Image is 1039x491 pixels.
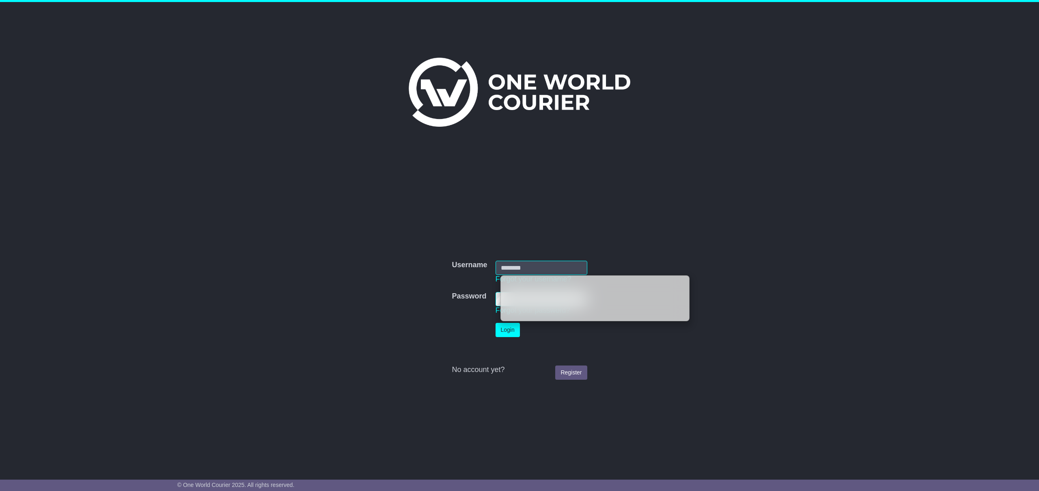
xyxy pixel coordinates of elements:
[177,482,295,488] span: © One World Courier 2025. All rights reserved.
[409,58,630,127] img: One World
[452,292,486,301] label: Password
[555,366,587,380] a: Register
[452,366,587,374] div: No account yet?
[452,261,487,270] label: Username
[496,275,571,283] a: Forgot your username?
[496,306,570,314] a: Forgot your password?
[496,323,520,337] button: Login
